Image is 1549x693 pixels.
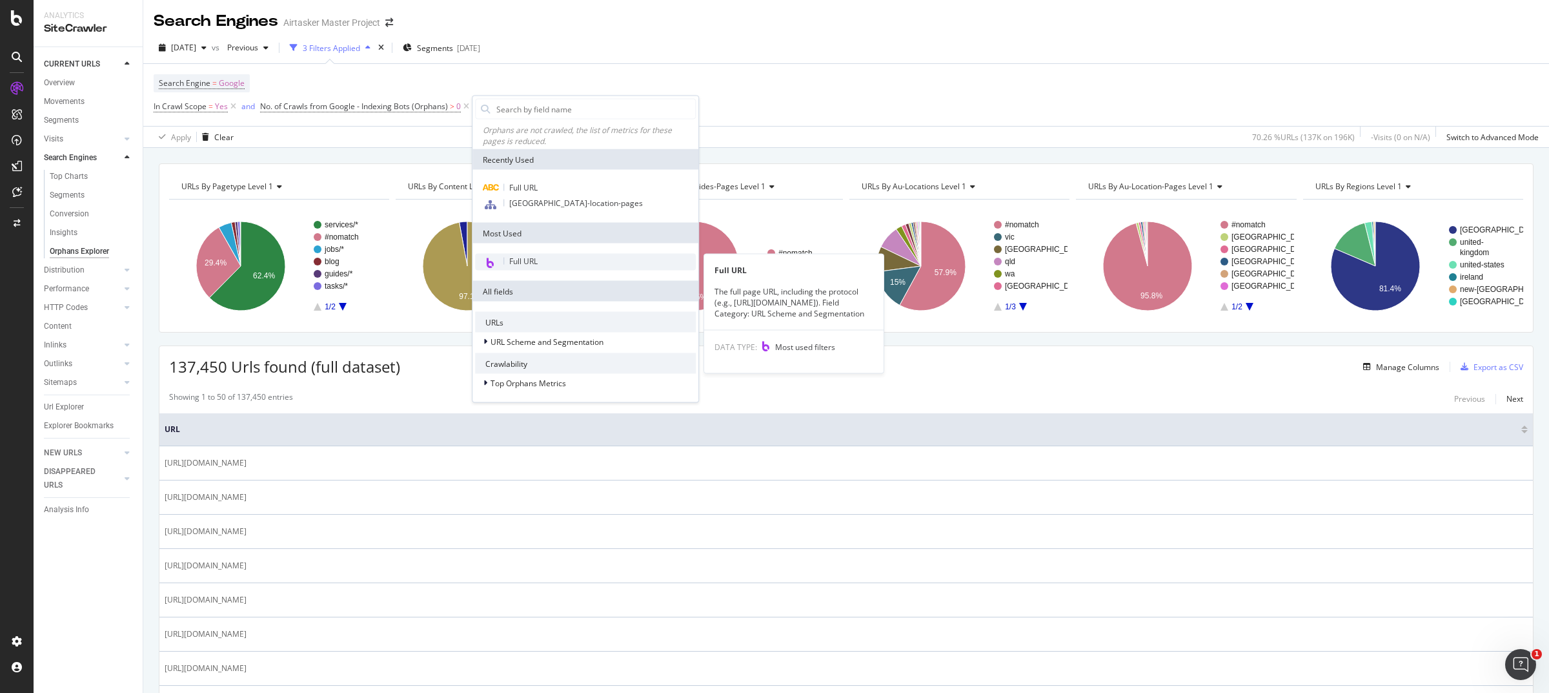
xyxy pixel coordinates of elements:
[1505,649,1536,680] iframe: Intercom live chat
[849,210,1068,322] div: A chart.
[165,628,247,641] span: [URL][DOMAIN_NAME]
[1005,233,1015,242] text: vic
[241,100,255,112] button: and
[44,282,89,296] div: Performance
[50,170,88,183] div: Top Charts
[50,207,134,221] a: Conversion
[50,226,134,240] a: Insights
[50,189,134,202] a: Segments
[208,101,213,112] span: =
[398,37,485,58] button: Segments[DATE]
[1315,181,1402,192] span: URLs By regions Level 1
[472,149,698,170] div: Recently Used
[1376,362,1439,373] div: Manage Columns
[1460,248,1489,257] text: kingdom
[460,292,481,301] text: 97.1%
[623,210,841,322] svg: A chart.
[219,74,245,92] span: Google
[1460,238,1484,247] text: united-
[509,198,643,209] span: [GEOGRAPHIC_DATA]-location-pages
[1004,269,1015,278] text: wa
[635,181,765,192] span: URLs By costs-guides-pages Level 1
[222,37,274,58] button: Previous
[325,233,359,242] text: #nomatch
[44,419,114,433] div: Explorer Bookmarks
[44,338,121,352] a: Inlinks
[1005,245,1086,254] text: [GEOGRAPHIC_DATA]
[325,257,339,266] text: blog
[44,376,77,389] div: Sitemaps
[1454,393,1485,404] div: Previous
[44,320,134,333] a: Content
[1231,233,1312,242] text: [GEOGRAPHIC_DATA]
[44,376,121,389] a: Sitemaps
[44,301,88,315] div: HTTP Codes
[456,98,461,116] span: 0
[44,76,134,90] a: Overview
[44,465,109,492] div: DISAPPEARED URLS
[222,42,258,53] span: Previous
[1231,269,1312,278] text: [GEOGRAPHIC_DATA]
[44,21,132,36] div: SiteCrawler
[1460,273,1483,282] text: ireland
[704,265,884,276] div: Full URL
[44,357,121,371] a: Outlinks
[475,353,696,374] div: Crawlability
[325,282,348,291] text: tasks/*
[169,356,400,377] span: 137,450 Urls found (full dataset)
[1460,297,1541,306] text: [GEOGRAPHIC_DATA]
[1252,132,1355,143] div: 70.26 % URLs ( 137K on 196K )
[171,132,191,143] div: Apply
[472,281,698,302] div: All fields
[181,181,273,192] span: URLs By pagetype Level 1
[1313,176,1512,197] h4: URLs By regions Level 1
[1455,357,1523,377] button: Export as CSV
[44,357,72,371] div: Outlinks
[44,503,89,517] div: Analysis Info
[890,278,906,287] text: 15%
[44,114,79,127] div: Segments
[1231,220,1266,229] text: #nomatch
[44,400,84,414] div: Url Explorer
[1446,132,1539,143] div: Switch to Advanced Mode
[241,101,255,112] div: and
[44,151,97,165] div: Search Engines
[1231,257,1312,266] text: [GEOGRAPHIC_DATA]
[1005,282,1086,291] text: [GEOGRAPHIC_DATA]
[1460,225,1541,234] text: [GEOGRAPHIC_DATA]
[44,151,121,165] a: Search Engines
[205,258,227,267] text: 29.4%
[169,210,387,322] svg: A chart.
[714,341,757,352] span: DATA TYPE:
[154,10,278,32] div: Search Engines
[165,457,247,470] span: [URL][DOMAIN_NAME]
[1088,181,1213,192] span: URLs By au-location-pages Level 1
[1460,260,1504,269] text: united-states
[1231,282,1312,291] text: [GEOGRAPHIC_DATA]
[457,43,480,54] div: [DATE]
[303,43,360,54] div: 3 Filters Applied
[1371,132,1430,143] div: - Visits ( 0 on N/A )
[214,132,234,143] div: Clear
[154,127,191,147] button: Apply
[44,338,66,352] div: Inlinks
[215,98,228,116] span: Yes
[44,76,75,90] div: Overview
[44,503,134,517] a: Analysis Info
[509,256,538,267] span: Full URL
[325,220,358,229] text: services/*
[1140,292,1162,301] text: 95.8%
[324,245,344,254] text: jobs/*
[50,245,134,258] a: Orphans Explorer
[396,210,614,322] svg: A chart.
[212,42,222,53] span: vs
[44,132,63,146] div: Visits
[260,101,448,112] span: No. of Crawls from Google - Indexing Bots (Orphans)
[472,223,698,243] div: Most Used
[44,114,134,127] a: Segments
[1303,210,1523,322] div: A chart.
[165,491,247,504] span: [URL][DOMAIN_NAME]
[44,95,134,109] a: Movements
